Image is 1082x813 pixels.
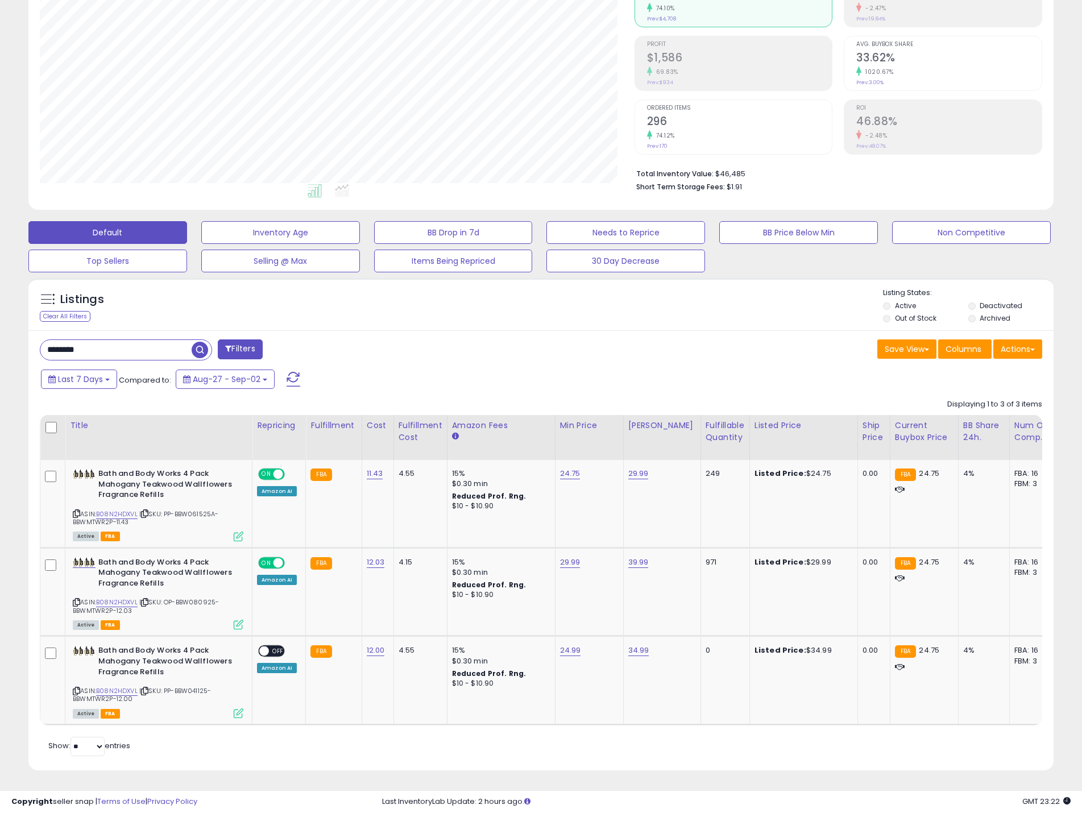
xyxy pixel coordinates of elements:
span: Ordered Items [647,105,832,111]
small: FBA [895,557,916,570]
h2: 296 [647,115,832,130]
button: Selling @ Max [201,250,360,272]
div: Title [70,420,247,432]
div: Last InventoryLab Update: 2 hours ago. [382,797,1071,807]
button: Inventory Age [201,221,360,244]
h2: 46.88% [856,115,1042,130]
div: 0.00 [863,645,881,656]
b: Total Inventory Value: [636,169,714,179]
a: B08N2HDXVL [96,598,138,607]
b: Reduced Prof. Rng. [452,491,527,501]
img: 41A6a2VB8IL._SL40_.jpg [73,557,96,567]
div: 4.55 [399,468,438,479]
div: FBA: 16 [1014,557,1052,567]
a: 29.99 [560,557,581,568]
small: Prev: $934 [647,79,673,86]
strong: Copyright [11,796,53,807]
a: 29.99 [628,468,649,479]
a: B08N2HDXVL [96,686,138,696]
span: Profit [647,42,832,48]
div: ASIN: [73,468,243,540]
div: Amazon Fees [452,420,550,432]
div: 15% [452,645,546,656]
b: Short Term Storage Fees: [636,182,725,192]
div: 0.00 [863,468,881,479]
button: Last 7 Days [41,370,117,389]
div: seller snap | | [11,797,197,807]
span: 24.75 [919,557,939,567]
small: FBA [895,468,916,481]
div: 4.15 [399,557,438,567]
small: Prev: $4,708 [647,15,676,22]
button: Save View [877,339,936,359]
div: Amazon AI [257,575,297,585]
h5: Listings [60,292,104,308]
span: | SKU: PP-BBW041125-BBWMTWR2P-12.00 [73,686,211,703]
div: ASIN: [73,557,243,629]
div: 4% [963,557,1001,567]
button: 30 Day Decrease [546,250,705,272]
span: All listings currently available for purchase on Amazon [73,620,99,630]
div: $10 - $10.90 [452,501,546,511]
div: Cost [367,420,389,432]
span: ON [259,470,273,479]
div: [PERSON_NAME] [628,420,696,432]
b: Listed Price: [755,468,806,479]
button: BB Drop in 7d [374,221,533,244]
small: 74.12% [652,131,675,140]
label: Out of Stock [895,313,936,323]
a: 12.00 [367,645,385,656]
small: FBA [310,645,331,658]
a: 11.43 [367,468,383,479]
span: OFF [283,558,301,567]
small: -2.48% [861,131,887,140]
div: FBM: 3 [1014,567,1052,578]
small: Prev: 48.07% [856,143,886,150]
div: Current Buybox Price [895,420,954,443]
span: Show: entries [48,740,130,751]
a: Terms of Use [97,796,146,807]
button: Top Sellers [28,250,187,272]
span: FBA [101,709,120,719]
div: Min Price [560,420,619,432]
li: $46,485 [636,166,1034,180]
span: 24.75 [919,645,939,656]
button: Non Competitive [892,221,1051,244]
span: Compared to: [119,375,171,385]
div: Amazon AI [257,663,297,673]
div: Listed Price [755,420,853,432]
span: OFF [283,470,301,479]
span: Last 7 Days [58,374,103,385]
div: $10 - $10.90 [452,679,546,688]
div: FBA: 16 [1014,645,1052,656]
a: 12.03 [367,557,385,568]
div: $24.75 [755,468,849,479]
div: 0.00 [863,557,881,567]
div: FBM: 3 [1014,479,1052,489]
div: FBM: 3 [1014,656,1052,666]
b: Listed Price: [755,557,806,567]
div: 4% [963,645,1001,656]
button: BB Price Below Min [719,221,878,244]
small: Amazon Fees. [452,432,459,442]
div: Fulfillment Cost [399,420,442,443]
small: Prev: 170 [647,143,668,150]
span: 24.75 [919,468,939,479]
small: Prev: 3.00% [856,79,884,86]
b: Listed Price: [755,645,806,656]
label: Archived [980,313,1010,323]
div: Amazon AI [257,486,297,496]
div: 249 [706,468,741,479]
b: Bath and Body Works 4 Pack Mahogany Teakwood Wallflowers Fragrance Refills [98,645,237,680]
span: All listings currently available for purchase on Amazon [73,709,99,719]
small: 1020.67% [861,68,893,76]
div: $0.30 min [452,567,546,578]
div: Ship Price [863,420,885,443]
small: FBA [310,468,331,481]
button: Aug-27 - Sep-02 [176,370,275,389]
span: FBA [101,532,120,541]
button: Needs to Reprice [546,221,705,244]
button: Actions [993,339,1042,359]
a: Privacy Policy [147,796,197,807]
button: Default [28,221,187,244]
